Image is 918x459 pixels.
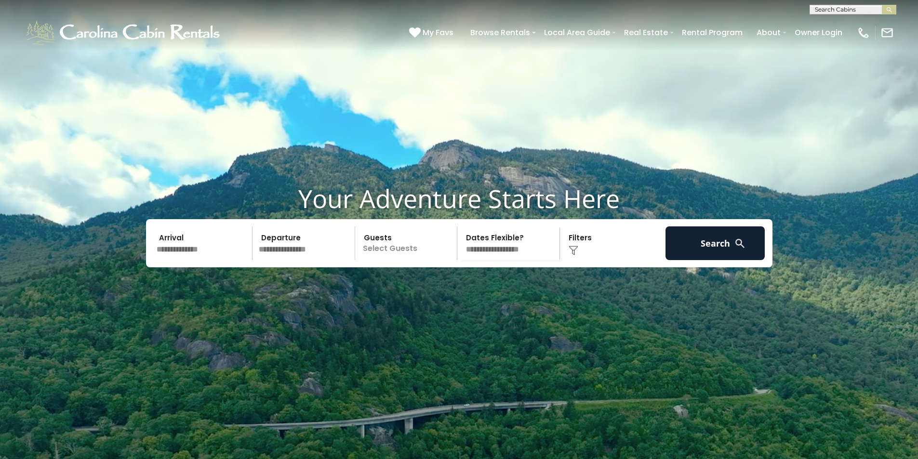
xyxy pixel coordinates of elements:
[358,226,457,260] p: Select Guests
[752,24,785,41] a: About
[677,24,747,41] a: Rental Program
[466,24,535,41] a: Browse Rentals
[569,246,578,255] img: filter--v1.png
[619,24,673,41] a: Real Estate
[665,226,765,260] button: Search
[24,18,224,47] img: White-1-1-2.png
[409,26,456,39] a: My Favs
[790,24,847,41] a: Owner Login
[880,26,894,39] img: mail-regular-white.png
[539,24,615,41] a: Local Area Guide
[7,184,911,213] h1: Your Adventure Starts Here
[423,26,453,39] span: My Favs
[734,237,746,249] img: search-regular-white.png
[857,26,870,39] img: phone-regular-white.png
